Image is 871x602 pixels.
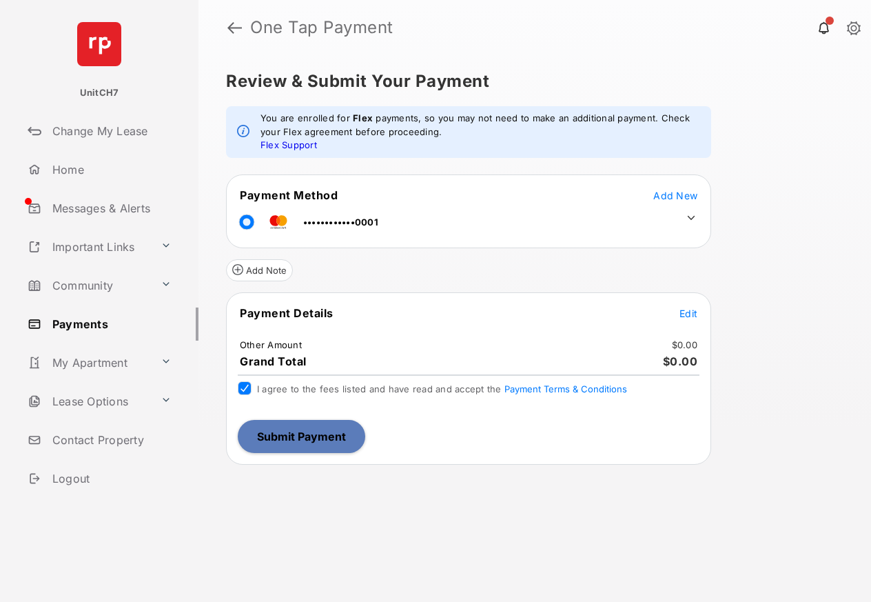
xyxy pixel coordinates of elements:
a: Community [22,269,155,302]
strong: One Tap Payment [250,19,393,36]
a: Home [22,153,198,186]
span: I agree to the fees listed and have read and accept the [257,383,627,394]
h5: Review & Submit Your Payment [226,73,832,90]
img: svg+xml;base64,PHN2ZyB4bWxucz0iaHR0cDovL3d3dy53My5vcmcvMjAwMC9zdmciIHdpZHRoPSI2NCIgaGVpZ2h0PSI2NC... [77,22,121,66]
p: UnitCH7 [80,86,119,100]
a: Contact Property [22,423,198,456]
a: Change My Lease [22,114,198,148]
span: Payment Details [240,306,334,320]
span: Payment Method [240,188,338,202]
em: You are enrolled for payments, so you may not need to make an additional payment. Check your Flex... [260,112,700,152]
strong: Flex [353,112,373,123]
a: Important Links [22,230,155,263]
button: I agree to the fees listed and have read and accept the [504,383,627,394]
button: Edit [679,306,697,320]
span: $0.00 [663,354,698,368]
button: Add New [653,188,697,202]
td: Other Amount [239,339,303,351]
button: Add Note [226,259,293,281]
span: Edit [679,308,697,319]
a: My Apartment [22,346,155,379]
a: Lease Options [22,385,155,418]
span: Grand Total [240,354,307,368]
a: Payments [22,308,198,341]
span: Add New [653,190,697,201]
button: Submit Payment [238,420,365,453]
a: Flex Support [260,139,317,150]
a: Logout [22,462,198,495]
span: ••••••••••••0001 [303,217,378,228]
a: Messages & Alerts [22,192,198,225]
td: $0.00 [671,339,698,351]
